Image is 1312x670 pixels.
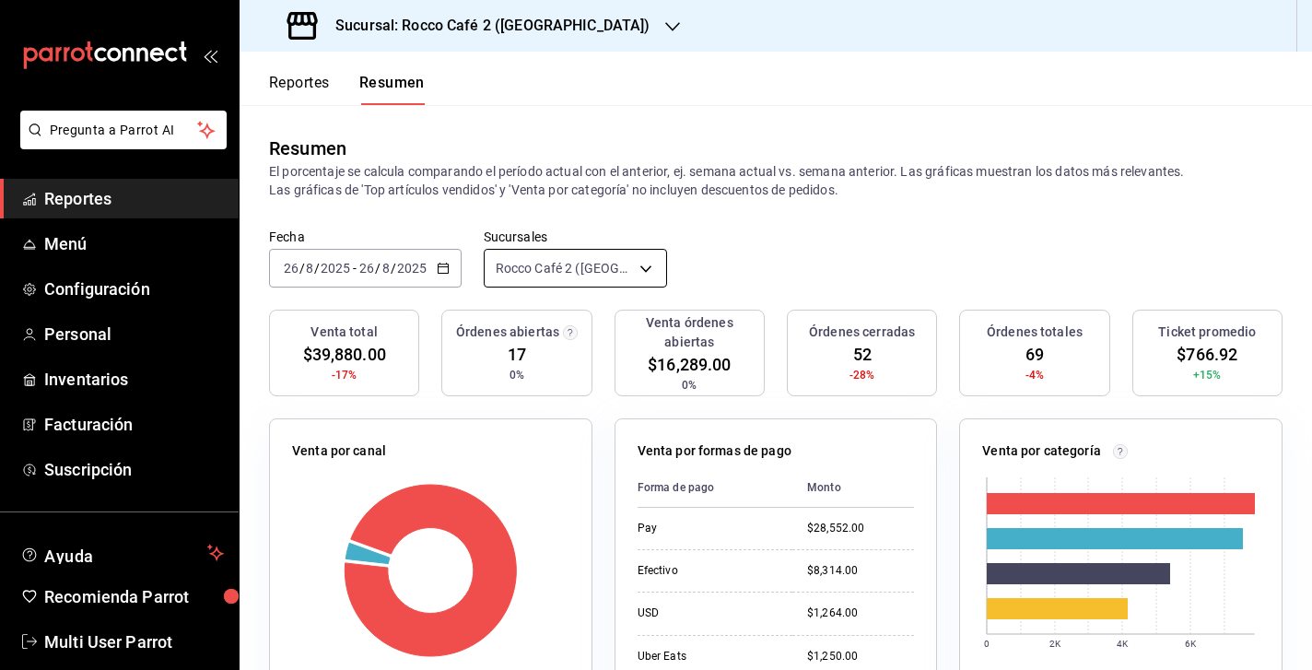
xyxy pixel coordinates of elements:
[20,111,227,149] button: Pregunta a Parrot AI
[807,521,914,536] div: $28,552.00
[638,605,778,621] div: USD
[381,261,391,276] input: --
[320,261,351,276] input: ----
[314,261,320,276] span: /
[807,649,914,664] div: $1,250.00
[648,352,731,377] span: $16,289.00
[44,322,224,347] span: Personal
[269,74,330,105] button: Reportes
[456,323,559,342] h3: Órdenes abiertas
[321,15,650,37] h3: Sucursal: Rocco Café 2 ([GEOGRAPHIC_DATA])
[508,342,526,367] span: 17
[496,259,633,277] span: Rocco Café 2 ([GEOGRAPHIC_DATA])
[13,134,227,153] a: Pregunta a Parrot AI
[396,261,428,276] input: ----
[807,605,914,621] div: $1,264.00
[484,230,667,243] label: Sucursales
[809,323,915,342] h3: Órdenes cerradas
[638,468,792,508] th: Forma de pago
[849,367,875,383] span: -28%
[1177,342,1237,367] span: $766.92
[1025,342,1044,367] span: 69
[391,261,396,276] span: /
[332,367,357,383] span: -17%
[853,342,872,367] span: 52
[44,629,224,654] span: Multi User Parrot
[638,649,778,664] div: Uber Eats
[353,261,357,276] span: -
[44,457,224,482] span: Suscripción
[44,186,224,211] span: Reportes
[359,74,425,105] button: Resumen
[1025,367,1044,383] span: -4%
[358,261,375,276] input: --
[292,441,386,461] p: Venta por canal
[375,261,381,276] span: /
[44,367,224,392] span: Inventarios
[50,121,198,140] span: Pregunta a Parrot AI
[984,639,990,649] text: 0
[638,441,791,461] p: Venta por formas de pago
[44,231,224,256] span: Menú
[310,323,377,342] h3: Venta total
[299,261,305,276] span: /
[269,135,346,162] div: Resumen
[807,563,914,579] div: $8,314.00
[638,521,778,536] div: Pay
[1158,323,1256,342] h3: Ticket promedio
[1049,639,1061,649] text: 2K
[44,542,200,564] span: Ayuda
[682,377,697,394] span: 0%
[203,48,217,63] button: open_drawer_menu
[269,74,425,105] div: navigation tabs
[269,162,1283,199] p: El porcentaje se calcula comparando el período actual con el anterior, ej. semana actual vs. sema...
[1185,639,1197,649] text: 6K
[982,441,1101,461] p: Venta por categoría
[44,276,224,301] span: Configuración
[44,412,224,437] span: Facturación
[987,323,1083,342] h3: Órdenes totales
[1117,639,1129,649] text: 4K
[510,367,524,383] span: 0%
[283,261,299,276] input: --
[303,342,386,367] span: $39,880.00
[44,584,224,609] span: Recomienda Parrot
[638,563,778,579] div: Efectivo
[792,468,914,508] th: Monto
[305,261,314,276] input: --
[269,230,462,243] label: Fecha
[1193,367,1222,383] span: +15%
[623,313,756,352] h3: Venta órdenes abiertas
